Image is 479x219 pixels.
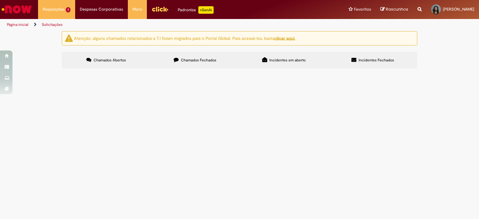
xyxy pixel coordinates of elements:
[178,6,214,14] div: Padroniza
[1,3,33,16] img: ServiceNow
[269,58,306,63] span: Incidentes em aberto
[5,19,315,31] ul: Trilhas de página
[380,7,408,12] a: Rascunhos
[74,35,295,41] ng-bind-html: Atenção: alguns chamados relacionados a T.I foram migrados para o Portal Global. Para acessá-los,...
[443,7,474,12] span: [PERSON_NAME]
[386,6,408,12] span: Rascunhos
[274,35,295,41] a: clicar aqui.
[66,7,70,12] span: 1
[198,6,214,14] p: +GenAi
[7,22,28,27] a: Página inicial
[152,4,168,14] img: click_logo_yellow_360x200.png
[42,22,63,27] a: Solicitações
[133,6,142,12] span: More
[80,6,123,12] span: Despesas Corporativas
[43,6,65,12] span: Requisições
[181,58,216,63] span: Chamados Fechados
[354,6,371,12] span: Favoritos
[359,58,394,63] span: Incidentes Fechados
[94,58,126,63] span: Chamados Abertos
